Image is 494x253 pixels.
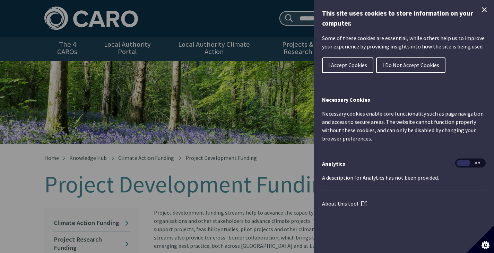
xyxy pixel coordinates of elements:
span: Off [470,160,484,166]
h2: Necessary Cookies [322,96,486,104]
span: I Do Not Accept Cookies [382,62,439,69]
button: Set cookie preferences [466,225,494,253]
span: I Accept Cookies [328,62,367,69]
h3: Analytics [322,160,486,168]
p: A description for Analytics has not been provided. [322,173,486,182]
button: Close Cookie Control [480,6,488,14]
button: I Do Not Accept Cookies [376,57,445,73]
h1: This site uses cookies to store information on your computer. [322,8,486,28]
button: I Accept Cookies [322,57,373,73]
span: On [457,160,470,166]
p: Some of these cookies are essential, while others help us to improve your experience by providing... [322,34,486,51]
a: About this tool [322,200,367,207]
p: Necessary cookies enable core functionality such as page navigation and access to secure areas. T... [322,109,486,143]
